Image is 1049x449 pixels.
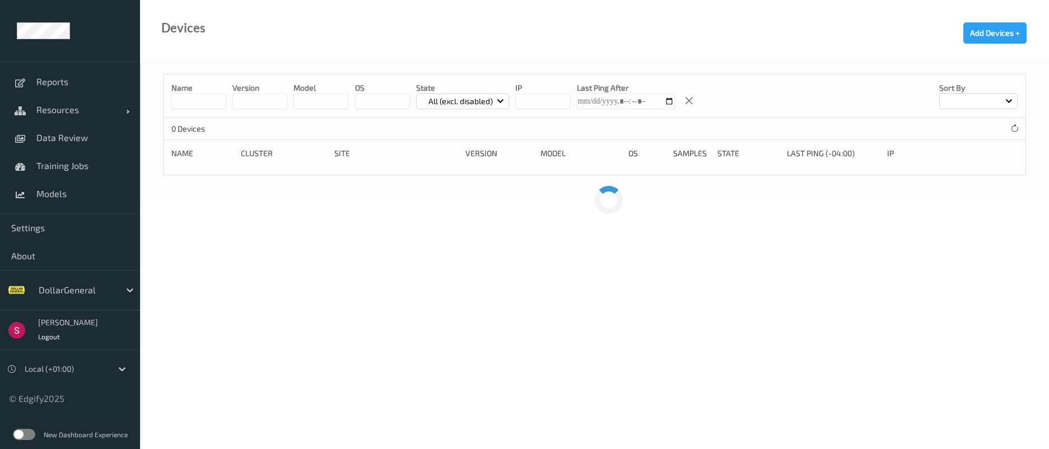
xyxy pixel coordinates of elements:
[171,82,226,93] p: Name
[161,22,206,34] div: Devices
[628,148,665,159] div: OS
[963,22,1027,44] button: Add Devices +
[416,82,510,93] p: State
[355,82,410,93] p: OS
[787,148,879,159] div: Last Ping (-04:00)
[515,82,570,93] p: IP
[673,148,710,159] div: Samples
[334,148,457,159] div: Site
[717,148,779,159] div: State
[577,82,675,93] p: Last Ping After
[171,148,233,159] div: Name
[241,148,327,159] div: Cluster
[540,148,621,159] div: Model
[425,96,497,107] p: All (excl. disabled)
[171,123,255,134] p: 0 Devices
[465,148,533,159] div: version
[887,148,961,159] div: ip
[939,82,1018,93] p: Sort by
[232,82,287,93] p: version
[293,82,348,93] p: model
